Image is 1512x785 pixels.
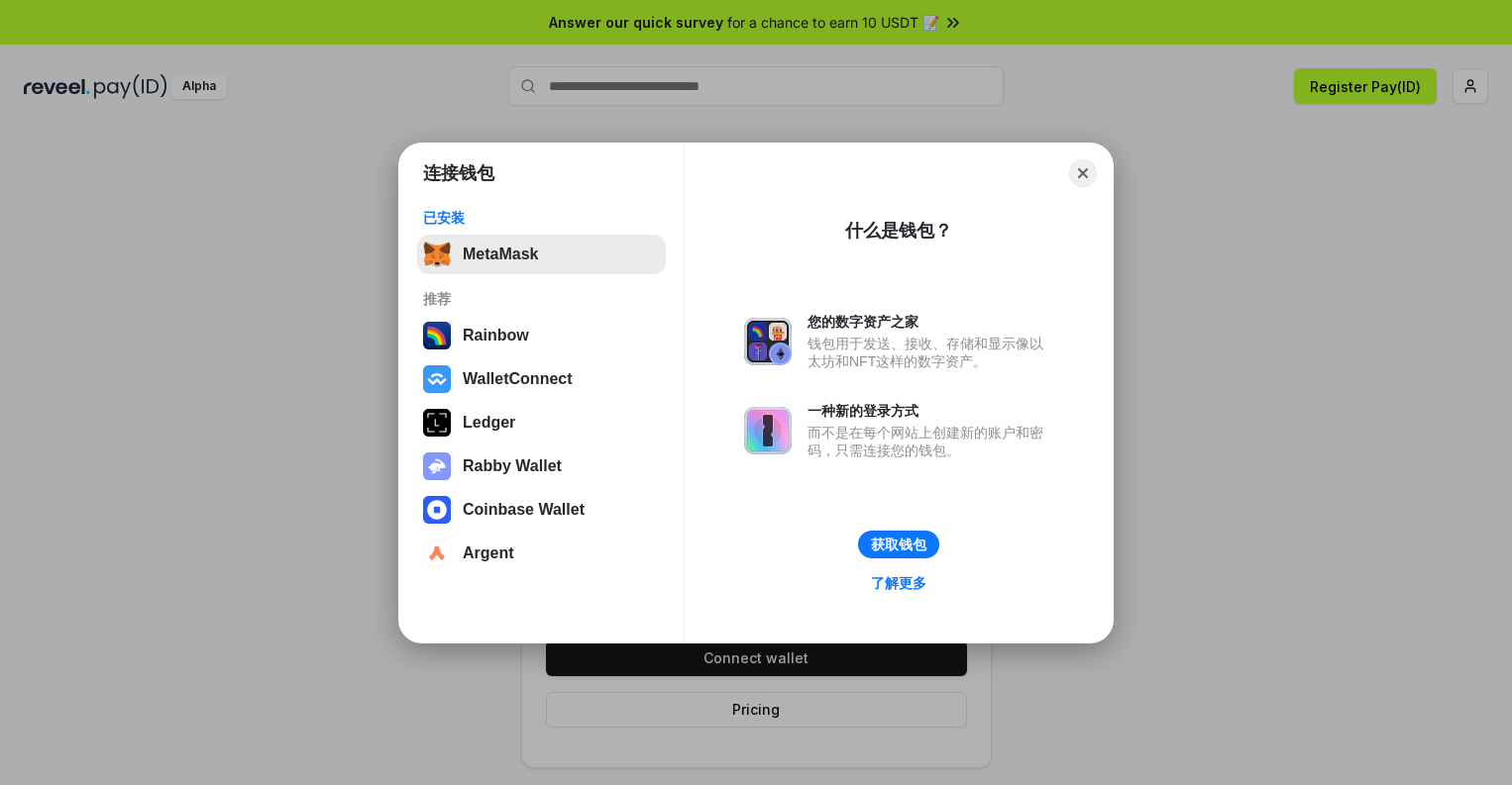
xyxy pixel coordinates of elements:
button: Close [1069,159,1097,187]
div: 已安装 [423,209,660,227]
img: svg+xml,%3Csvg%20xmlns%3D%22http%3A%2F%2Fwww.w3.org%2F2000%2Fsvg%22%20fill%3D%22none%22%20viewBox... [744,318,792,365]
div: Rabby Wallet [463,457,562,475]
div: 您的数字资产之家 [808,313,1053,331]
img: svg+xml,%3Csvg%20width%3D%2228%22%20height%3D%2228%22%20viewBox%3D%220%200%2028%2028%22%20fill%3D... [423,365,451,393]
div: 钱包用于发送、接收、存储和显示像以太坊和NFT这样的数字资产。 [808,335,1053,370]
button: Ledger [417,403,666,442]
div: 什么是钱包？ [845,219,952,243]
div: Ledger [463,414,515,432]
img: svg+xml,%3Csvg%20xmlns%3D%22http%3A%2F%2Fwww.w3.org%2F2000%2Fsvg%22%20fill%3D%22none%22%20viewBox... [744,407,792,454]
div: 获取钱包 [871,536,926,553]
div: 了解更多 [871,574,926,592]
button: Rainbow [417,316,666,355]
img: svg+xml,%3Csvg%20width%3D%2228%22%20height%3D%2228%22%20viewBox%3D%220%200%2028%2028%22%20fill%3D... [423,540,451,567]
button: MetaMask [417,235,666,274]
div: 一种新的登录方式 [808,402,1053,420]
button: Argent [417,534,666,573]
div: 推荐 [423,290,660,308]
button: Coinbase Wallet [417,490,666,530]
div: Coinbase Wallet [463,501,585,519]
div: 而不是在每个网站上创建新的账户和密码，只需连接您的钱包。 [808,424,1053,459]
a: 了解更多 [859,570,938,596]
div: Rainbow [463,327,529,344]
img: svg+xml,%3Csvg%20width%3D%22120%22%20height%3D%22120%22%20viewBox%3D%220%200%20120%20120%22%20fil... [423,322,451,349]
button: WalletConnect [417,359,666,399]
div: WalletConnect [463,370,573,388]
div: Argent [463,544,514,562]
h1: 连接钱包 [423,161,494,185]
img: svg+xml,%3Csvg%20xmlns%3D%22http%3A%2F%2Fwww.w3.org%2F2000%2Fsvg%22%20width%3D%2228%22%20height%3... [423,409,451,437]
img: svg+xml,%3Csvg%20width%3D%2228%22%20height%3D%2228%22%20viewBox%3D%220%200%2028%2028%22%20fill%3D... [423,496,451,524]
img: svg+xml,%3Csvg%20xmlns%3D%22http%3A%2F%2Fwww.w3.org%2F2000%2Fsvg%22%20fill%3D%22none%22%20viewBox... [423,452,451,480]
button: 获取钱包 [858,531,939,558]
div: MetaMask [463,245,538,263]
button: Rabby Wallet [417,446,666,486]
img: svg+xml,%3Csvg%20fill%3D%22none%22%20height%3D%2233%22%20viewBox%3D%220%200%2035%2033%22%20width%... [423,241,451,268]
